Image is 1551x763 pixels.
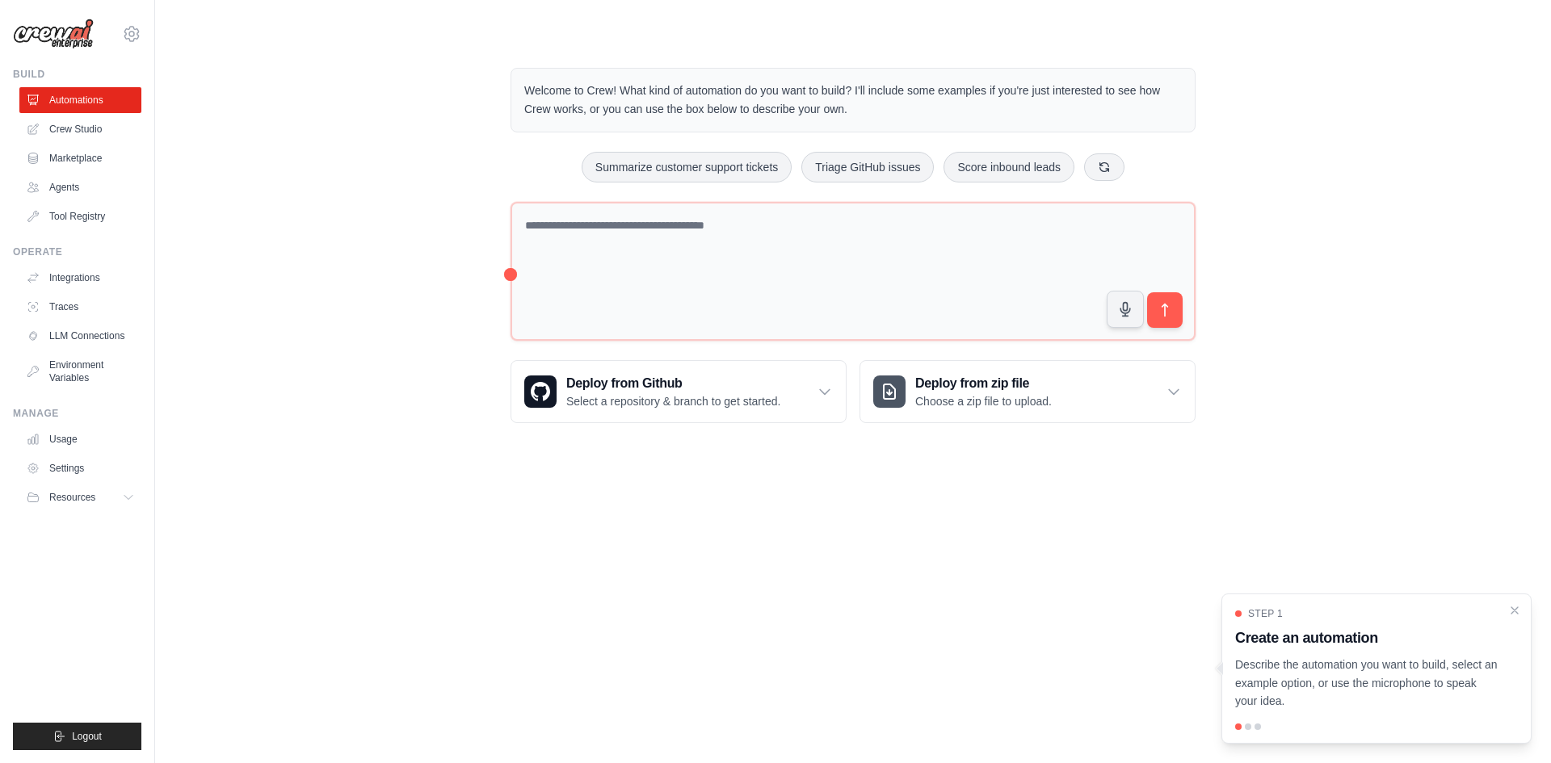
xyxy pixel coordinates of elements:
button: Resources [19,484,141,510]
button: Score inbound leads [944,152,1074,182]
h3: Deploy from Github [566,374,780,393]
p: Select a repository & branch to get started. [566,393,780,409]
button: Close walkthrough [1508,604,1521,617]
div: Operate [13,245,141,258]
div: Manage [13,407,141,420]
div: Build [13,68,141,81]
a: Marketplace [19,145,141,171]
a: Tool Registry [19,203,141,229]
a: Agents [19,174,141,200]
button: Summarize customer support tickets [582,152,792,182]
a: Traces [19,294,141,320]
p: Choose a zip file to upload. [915,393,1052,409]
iframe: Chat Widget [1470,685,1551,763]
button: Triage GitHub issues [801,152,934,182]
a: Automations [19,87,141,113]
a: Settings [19,455,141,481]
span: Step 1 [1248,607,1283,620]
span: Resources [49,491,95,504]
span: Logout [72,730,102,743]
a: Crew Studio [19,116,141,142]
a: Environment Variables [19,352,141,391]
h3: Create an automation [1235,627,1498,649]
a: Usage [19,426,141,452]
a: LLM Connections [19,323,141,349]
a: Integrations [19,265,141,291]
img: Logo [13,19,94,49]
p: Describe the automation you want to build, select an example option, or use the microphone to spe... [1235,656,1498,711]
button: Logout [13,723,141,750]
p: Welcome to Crew! What kind of automation do you want to build? I'll include some examples if you'... [524,82,1182,119]
h3: Deploy from zip file [915,374,1052,393]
